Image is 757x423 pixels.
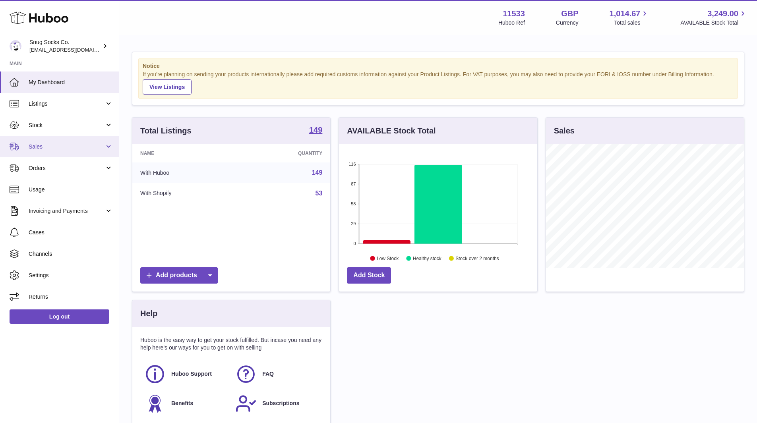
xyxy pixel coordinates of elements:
span: Subscriptions [262,400,299,407]
a: Add products [140,267,218,284]
a: 1,014.67 Total sales [610,8,650,27]
span: [EMAIL_ADDRESS][DOMAIN_NAME] [29,46,117,53]
h3: Total Listings [140,126,192,136]
text: 58 [351,201,356,206]
span: Orders [29,164,105,172]
p: Huboo is the easy way to get your stock fulfilled. But incase you need any help here's our ways f... [140,336,322,352]
span: AVAILABLE Stock Total [680,19,747,27]
h3: Sales [554,126,575,136]
span: Stock [29,122,105,129]
text: 29 [351,221,356,226]
a: 3,249.00 AVAILABLE Stock Total [680,8,747,27]
strong: GBP [561,8,578,19]
span: Returns [29,293,113,301]
a: Huboo Support [144,363,227,385]
span: Listings [29,100,105,108]
a: 149 [309,126,322,135]
span: Channels [29,250,113,258]
div: If you're planning on sending your products internationally please add required customs informati... [143,71,734,95]
span: Usage [29,186,113,193]
text: Low Stock [377,255,399,261]
td: With Huboo [132,162,239,183]
a: Log out [10,309,109,324]
h3: Help [140,308,157,319]
th: Quantity [239,144,331,162]
span: Cases [29,229,113,236]
th: Name [132,144,239,162]
a: Add Stock [347,267,391,284]
div: Currency [556,19,579,27]
span: Sales [29,143,105,151]
td: With Shopify [132,183,239,204]
strong: 11533 [503,8,525,19]
text: 87 [351,182,356,186]
span: 1,014.67 [610,8,641,19]
span: My Dashboard [29,79,113,86]
span: Total sales [614,19,649,27]
text: 0 [354,241,356,246]
span: Settings [29,272,113,279]
span: FAQ [262,370,274,378]
strong: Notice [143,62,734,70]
div: Snug Socks Co. [29,39,101,54]
div: Huboo Ref [498,19,525,27]
span: 3,249.00 [707,8,738,19]
strong: 149 [309,126,322,134]
a: 53 [316,190,323,197]
a: FAQ [235,363,318,385]
text: Healthy stock [413,255,442,261]
span: Benefits [171,400,193,407]
a: Subscriptions [235,393,318,414]
a: 149 [312,169,323,176]
a: View Listings [143,79,192,95]
text: Stock over 2 months [456,255,499,261]
img: info@snugsocks.co.uk [10,40,21,52]
h3: AVAILABLE Stock Total [347,126,436,136]
text: 116 [348,162,356,166]
a: Benefits [144,393,227,414]
span: Huboo Support [171,370,212,378]
span: Invoicing and Payments [29,207,105,215]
